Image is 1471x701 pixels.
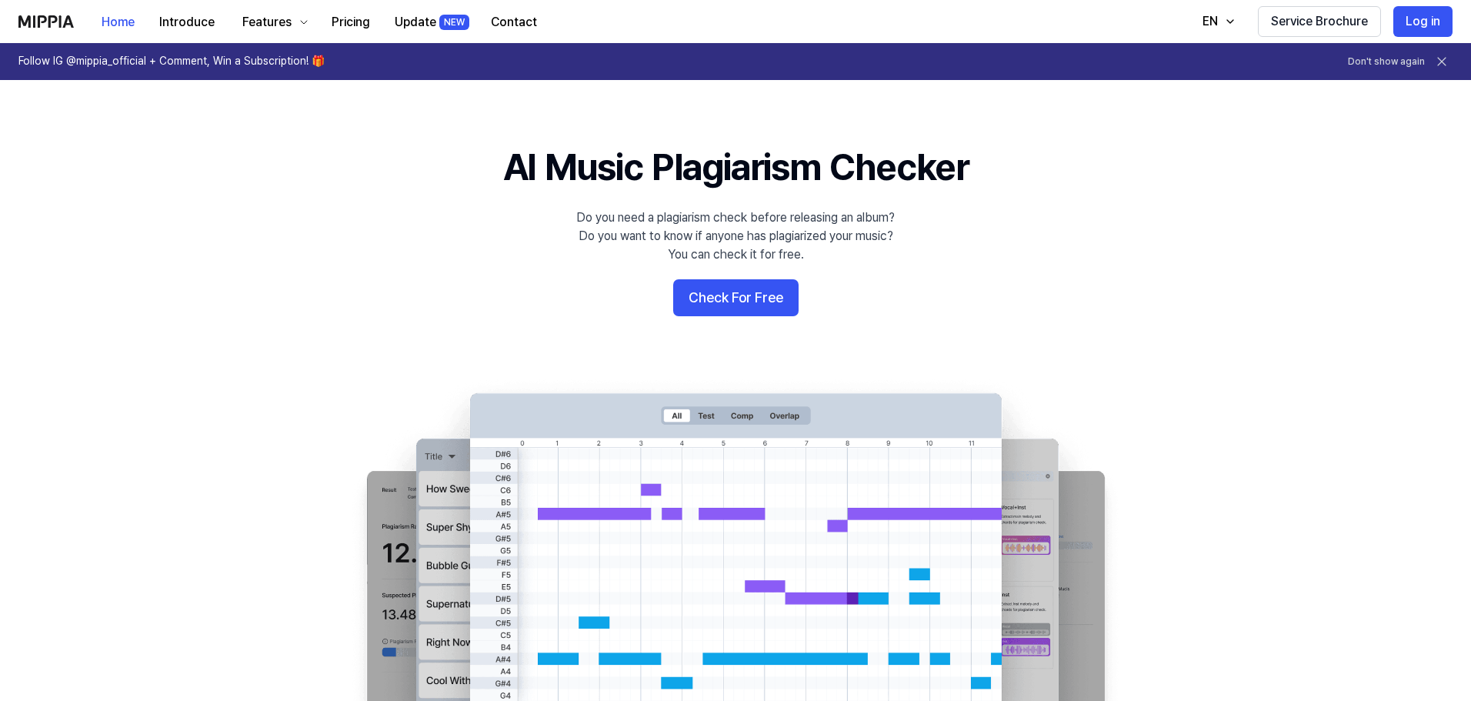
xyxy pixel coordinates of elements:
div: Do you need a plagiarism check before releasing an album? Do you want to know if anyone has plagi... [576,209,895,264]
div: NEW [439,15,469,30]
img: main Image [335,378,1136,701]
button: Service Brochure [1258,6,1381,37]
button: Check For Free [673,279,799,316]
button: UpdateNEW [382,7,479,38]
a: Home [89,1,147,43]
h1: AI Music Plagiarism Checker [503,142,969,193]
h1: Follow IG @mippia_official + Comment, Win a Subscription! 🎁 [18,54,325,69]
div: EN [1199,12,1221,31]
button: Log in [1393,6,1453,37]
img: logo [18,15,74,28]
a: UpdateNEW [382,1,479,43]
div: Features [239,13,295,32]
button: Don't show again [1348,55,1425,68]
button: EN [1187,6,1246,37]
button: Features [227,7,319,38]
button: Home [89,7,147,38]
button: Contact [479,7,549,38]
button: Pricing [319,7,382,38]
button: Introduce [147,7,227,38]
